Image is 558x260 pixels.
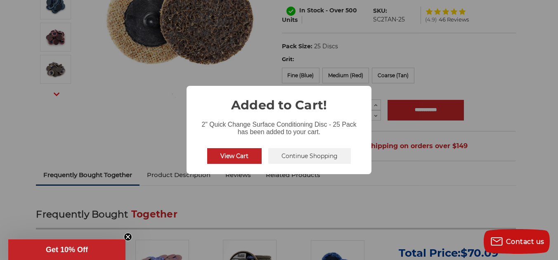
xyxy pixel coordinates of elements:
[506,238,544,246] span: Contact us
[207,148,262,164] button: View Cart
[268,148,351,164] button: Continue Shopping
[124,233,132,241] button: Close teaser
[187,86,371,114] h2: Added to Cart!
[46,246,88,254] span: Get 10% Off
[484,229,550,254] button: Contact us
[187,114,371,137] div: 2" Quick Change Surface Conditioning Disc - 25 Pack has been added to your cart.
